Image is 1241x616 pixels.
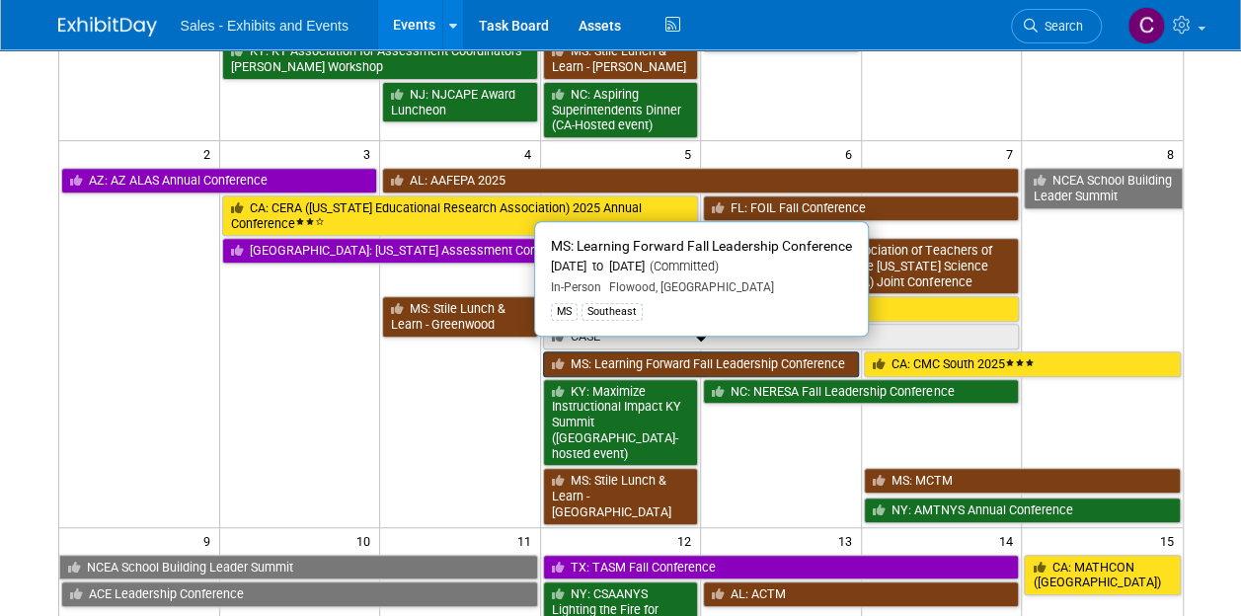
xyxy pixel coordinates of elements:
[675,528,700,553] span: 12
[222,195,699,236] a: CA: CERA ([US_STATE] Educational Research Association) 2025 Annual Conference
[1038,19,1083,34] span: Search
[645,259,719,273] span: (Committed)
[61,168,378,193] a: AZ: AZ ALAS Annual Conference
[864,468,1181,494] a: MS: MCTM
[996,528,1021,553] span: 14
[1011,9,1102,43] a: Search
[703,581,1019,607] a: AL: ACTM
[382,296,538,337] a: MS: Stile Lunch & Learn - Greenwood
[543,555,1020,580] a: TX: TASM Fall Conference
[836,528,861,553] span: 13
[543,38,699,79] a: MS: Stile Lunch & Learn - [PERSON_NAME]
[682,141,700,166] span: 5
[181,18,349,34] span: Sales - Exhibits and Events
[201,528,219,553] span: 9
[361,141,379,166] span: 3
[1024,168,1182,208] a: NCEA School Building Leader Summit
[1024,555,1180,595] a: CA: MATHCON ([GEOGRAPHIC_DATA])
[703,195,1019,221] a: FL: FOIL Fall Conference
[551,238,852,254] span: MS: Learning Forward Fall Leadership Conference
[354,528,379,553] span: 10
[551,303,578,321] div: MS
[201,141,219,166] span: 2
[59,555,538,580] a: NCEA School Building Leader Summit
[582,303,643,321] div: Southeast
[382,82,538,122] a: NJ: NJCAPE Award Luncheon
[382,168,1019,193] a: AL: AAFEPA 2025
[58,17,157,37] img: ExhibitDay
[1165,141,1183,166] span: 8
[601,280,774,294] span: Flowood, [GEOGRAPHIC_DATA]
[543,468,699,524] a: MS: Stile Lunch & Learn - [GEOGRAPHIC_DATA]
[1158,528,1183,553] span: 15
[543,82,699,138] a: NC: Aspiring Superintendents Dinner (CA-Hosted event)
[222,238,699,264] a: [GEOGRAPHIC_DATA]: [US_STATE] Assessment Conference
[515,528,540,553] span: 11
[543,351,859,377] a: MS: Learning Forward Fall Leadership Conference
[522,141,540,166] span: 4
[703,379,1019,405] a: NC: NERESA Fall Leadership Conference
[864,498,1181,523] a: NY: AMTNYS Annual Conference
[1127,7,1165,44] img: Christine Lurz
[551,280,601,294] span: In-Person
[1003,141,1021,166] span: 7
[843,141,861,166] span: 6
[222,38,538,79] a: KY: KY Association for Assessment Coordinators [PERSON_NAME] Workshop
[61,581,538,607] a: ACE Leadership Conference
[864,351,1181,377] a: CA: CMC South 2025
[543,379,699,467] a: KY: Maximize Instructional Impact KY Summit ([GEOGRAPHIC_DATA]-hosted event)
[551,259,852,275] div: [DATE] to [DATE]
